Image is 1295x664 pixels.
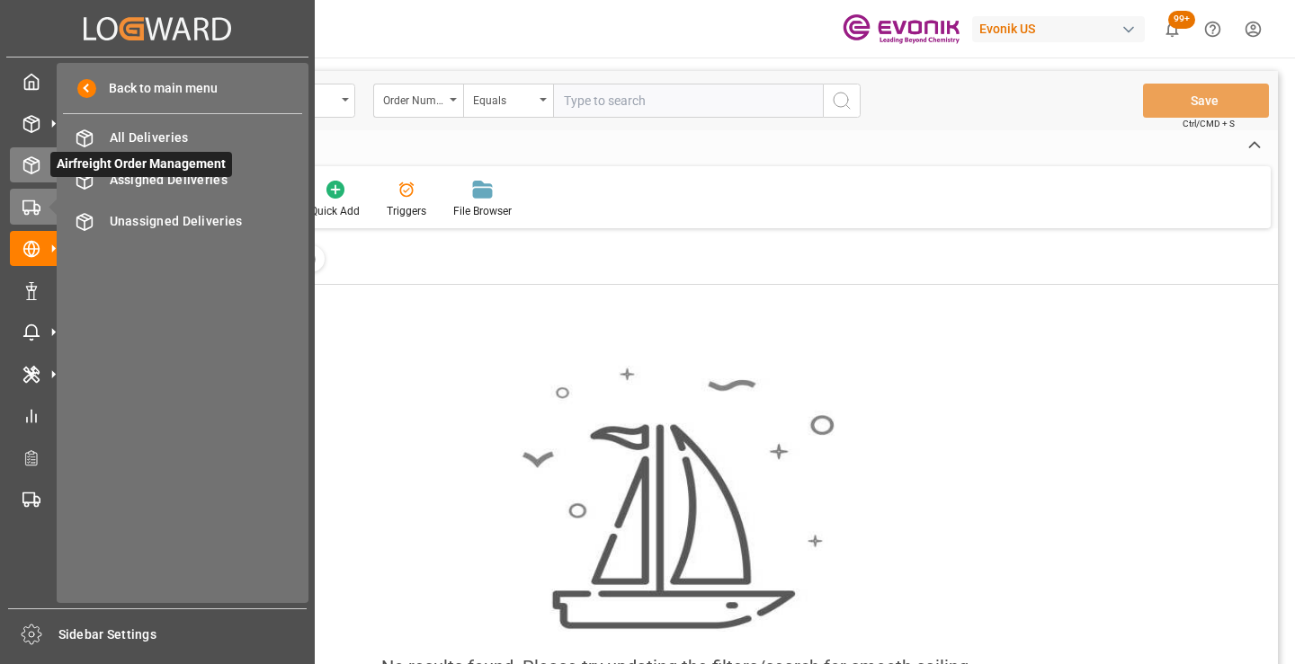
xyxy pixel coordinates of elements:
[1168,11,1195,29] span: 99+
[63,162,302,197] a: Assigned Deliveries
[1192,9,1233,49] button: Help Center
[63,204,302,239] a: Unassigned Deliveries
[10,64,305,99] a: My Cockpit
[1152,9,1192,49] button: show 100 new notifications
[373,84,463,118] button: open menu
[843,13,960,45] img: Evonik-brand-mark-Deep-Purple-RGB.jpeg_1700498283.jpeg
[383,88,444,109] div: Order Number
[96,79,218,98] span: Back to main menu
[58,625,308,644] span: Sidebar Settings
[10,272,305,307] a: Non Conformance
[110,171,303,190] span: Assigned Deliveries
[972,12,1152,46] button: Evonik US
[1143,84,1269,118] button: Save
[1183,117,1235,130] span: Ctrl/CMD + S
[10,398,305,433] a: My Reports
[823,84,861,118] button: search button
[63,120,302,155] a: All Deliveries
[453,203,512,219] div: File Browser
[553,84,823,118] input: Type to search
[50,152,232,177] span: Airfreight Order Management
[387,203,426,219] div: Triggers
[110,212,303,231] span: Unassigned Deliveries
[110,128,303,147] span: All Deliveries
[473,88,534,109] div: Equals
[463,84,553,118] button: open menu
[10,439,305,474] a: Transport Planner
[10,482,305,517] a: Transport Planning
[520,366,835,632] img: smooth_sailing.jpeg
[310,203,360,219] div: Quick Add
[972,16,1145,42] div: Evonik US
